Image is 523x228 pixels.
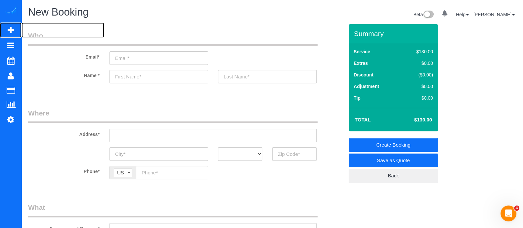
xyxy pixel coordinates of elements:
[501,205,516,221] iframe: Intercom live chat
[414,12,434,17] a: Beta
[28,6,89,18] span: New Booking
[109,147,208,161] input: City*
[456,12,469,17] a: Help
[23,166,105,175] label: Phone*
[354,60,368,67] label: Extras
[394,117,432,123] h4: $130.00
[423,11,434,19] img: New interface
[355,117,371,122] strong: Total
[23,70,105,79] label: Name *
[354,48,370,55] label: Service
[354,83,379,90] label: Adjustment
[28,203,318,217] legend: What
[354,30,435,37] h3: Summary
[28,31,318,46] legend: Who
[473,12,515,17] a: [PERSON_NAME]
[402,71,433,78] div: ($0.00)
[349,138,438,152] a: Create Booking
[354,95,361,101] label: Tip
[349,169,438,183] a: Back
[4,7,17,16] img: Automaid Logo
[272,147,317,161] input: Zip Code*
[402,60,433,67] div: $0.00
[514,205,519,211] span: 4
[218,70,317,83] input: Last Name*
[28,108,318,123] legend: Where
[136,166,208,179] input: Phone*
[402,95,433,101] div: $0.00
[23,51,105,60] label: Email*
[354,71,373,78] label: Discount
[349,154,438,167] a: Save as Quote
[23,129,105,138] label: Address*
[402,48,433,55] div: $130.00
[402,83,433,90] div: $0.00
[109,51,208,65] input: Email*
[109,70,208,83] input: First Name*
